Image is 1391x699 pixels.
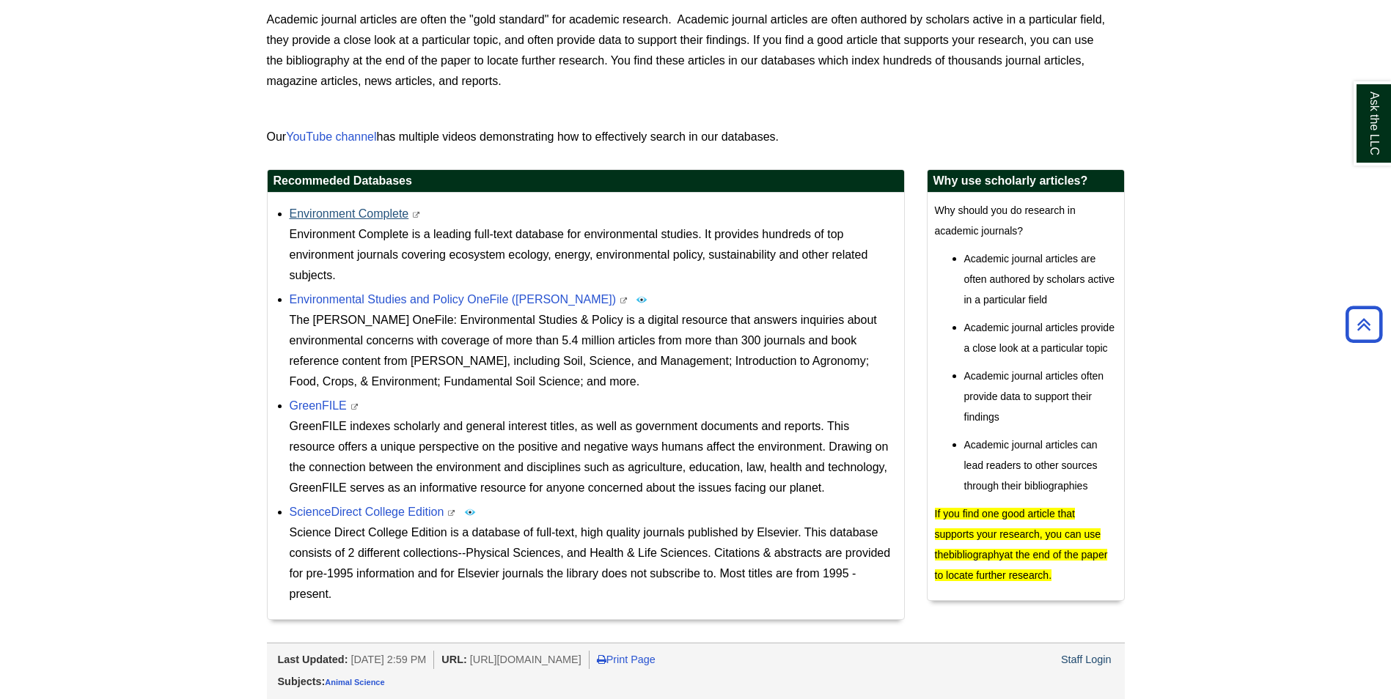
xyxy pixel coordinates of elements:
[286,130,376,143] a: YouTube channel
[935,549,1108,581] span: at the end of the paper to locate further research.
[1340,314,1387,334] a: Back to Top
[935,204,1076,237] span: Why should you do research in academic journals?
[928,170,1124,193] h2: Why use scholarly articles?
[267,13,1106,87] span: Academic journal articles are often the "gold standard" for academic research. Academic journal a...
[290,224,897,286] div: Environment Complete is a leading full-text database for environmental studies. It provides hundr...
[964,322,1115,354] span: Academic journal articles provide a close look at a particular topic
[290,310,897,392] div: The [PERSON_NAME] OneFile: Environmental Studies & Policy is a digital resource that answers inqu...
[268,170,904,193] h2: Recommeded Databases
[412,212,421,218] i: This link opens in a new window
[350,404,359,410] i: This link opens in a new window
[964,439,1098,492] span: Academic journal articles can lead readers to other sources through their bibliographies
[949,549,1005,561] span: bibliography
[290,207,409,220] a: Environment Complete
[964,370,1104,423] span: Academic journal articles often provide data to support their findings
[290,522,897,604] div: Science Direct College Edition is a database of full-text, high quality journals published by Els...
[325,678,384,687] a: Animal Science
[290,293,617,306] a: Environmental Studies and Policy OneFile ([PERSON_NAME])
[350,654,426,665] span: [DATE] 2:59 PM
[290,399,347,412] a: GreenFILE
[619,297,628,304] i: This link opens in a new window
[447,510,456,517] i: This link opens in a new window
[290,506,444,518] a: ScienceDirect College Edition
[1061,654,1112,665] a: Staff Login
[464,506,476,518] img: Peer Reviewed
[441,654,466,665] span: URL:
[597,654,656,665] a: Print Page
[267,130,779,143] span: Our has multiple videos demonstrating how to effectively search in our databases.
[470,654,581,665] span: [URL][DOMAIN_NAME]
[278,676,326,687] span: Subjects:
[597,654,606,665] i: Print Page
[278,654,348,665] span: Last Updated:
[935,508,1101,561] span: If you find one good article that supports your research, you can use the
[964,253,1115,306] span: Academic journal articles are often authored by scholars active in a particular field
[290,416,897,498] div: GreenFILE indexes scholarly and general interest titles, as well as government documents and repo...
[636,294,647,306] img: Peer Reviewed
